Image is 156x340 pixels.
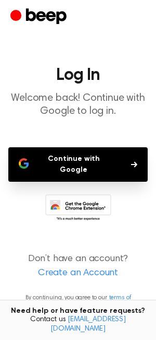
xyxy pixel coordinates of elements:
[8,293,148,321] p: By continuing, you agree to our and , and you opt in to receive emails from us.
[8,92,148,118] p: Welcome back! Continue with Google to log in.
[8,147,148,182] button: Continue with Google
[6,315,150,334] span: Contact us
[10,266,146,280] a: Create an Account
[8,252,148,280] p: Don’t have an account?
[50,316,126,333] a: [EMAIL_ADDRESS][DOMAIN_NAME]
[10,7,69,27] a: Beep
[8,67,148,84] h1: Log In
